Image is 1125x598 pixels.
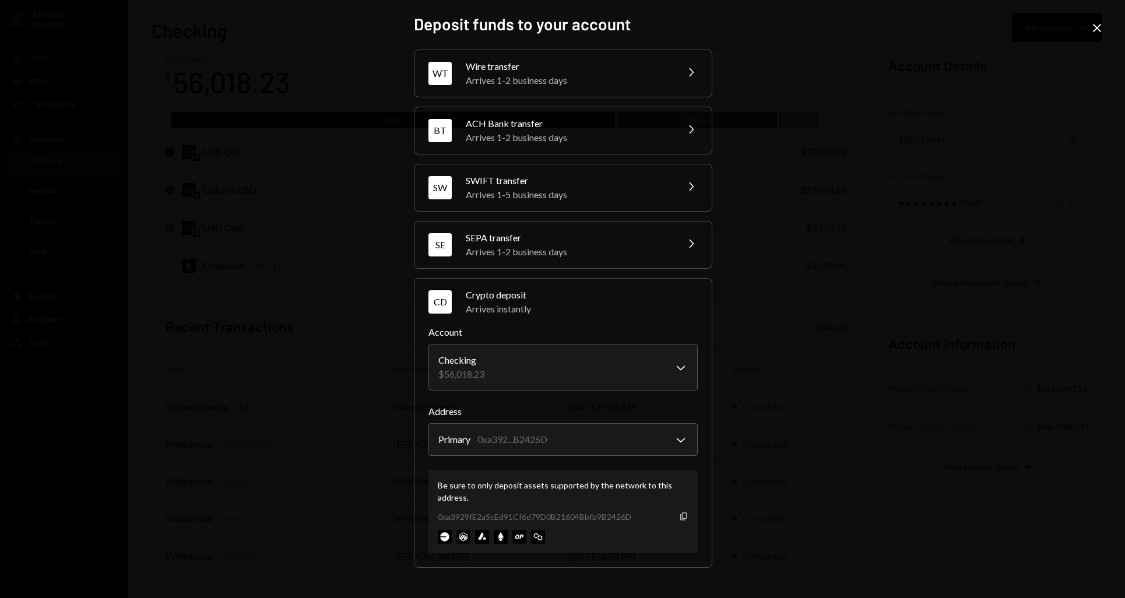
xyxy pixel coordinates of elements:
[428,404,698,418] label: Address
[414,50,712,97] button: WTWire transferArrives 1-2 business days
[428,423,698,456] button: Address
[466,59,670,73] div: Wire transfer
[466,288,698,302] div: Crypto deposit
[494,530,508,544] img: ethereum-mainnet
[466,231,670,245] div: SEPA transfer
[428,233,452,256] div: SE
[414,279,712,325] button: CDCrypto depositArrives instantly
[466,73,670,87] div: Arrives 1-2 business days
[428,176,452,199] div: SW
[438,479,688,504] div: Be sure to only deposit assets supported by the network to this address.
[531,530,545,544] img: polygon-mainnet
[438,530,452,544] img: base-mainnet
[428,119,452,142] div: BT
[428,344,698,391] button: Account
[466,245,670,259] div: Arrives 1-2 business days
[428,325,698,553] div: CDCrypto depositArrives instantly
[466,174,670,188] div: SWIFT transfer
[466,302,698,316] div: Arrives instantly
[466,117,670,131] div: ACH Bank transfer
[428,62,452,85] div: WT
[414,164,712,211] button: SWSWIFT transferArrives 1-5 business days
[428,325,698,339] label: Account
[438,511,631,523] div: 0xa3929fE2a5cEd91Cf6d79D0B21604Bbfb9B2426D
[475,530,489,544] img: avalanche-mainnet
[414,13,711,36] h2: Deposit funds to your account
[456,530,470,544] img: arbitrum-mainnet
[466,131,670,145] div: Arrives 1-2 business days
[512,530,526,544] img: optimism-mainnet
[414,221,712,268] button: SESEPA transferArrives 1-2 business days
[466,188,670,202] div: Arrives 1-5 business days
[428,290,452,314] div: CD
[477,432,547,446] div: 0xa392...B2426D
[414,107,712,154] button: BTACH Bank transferArrives 1-2 business days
